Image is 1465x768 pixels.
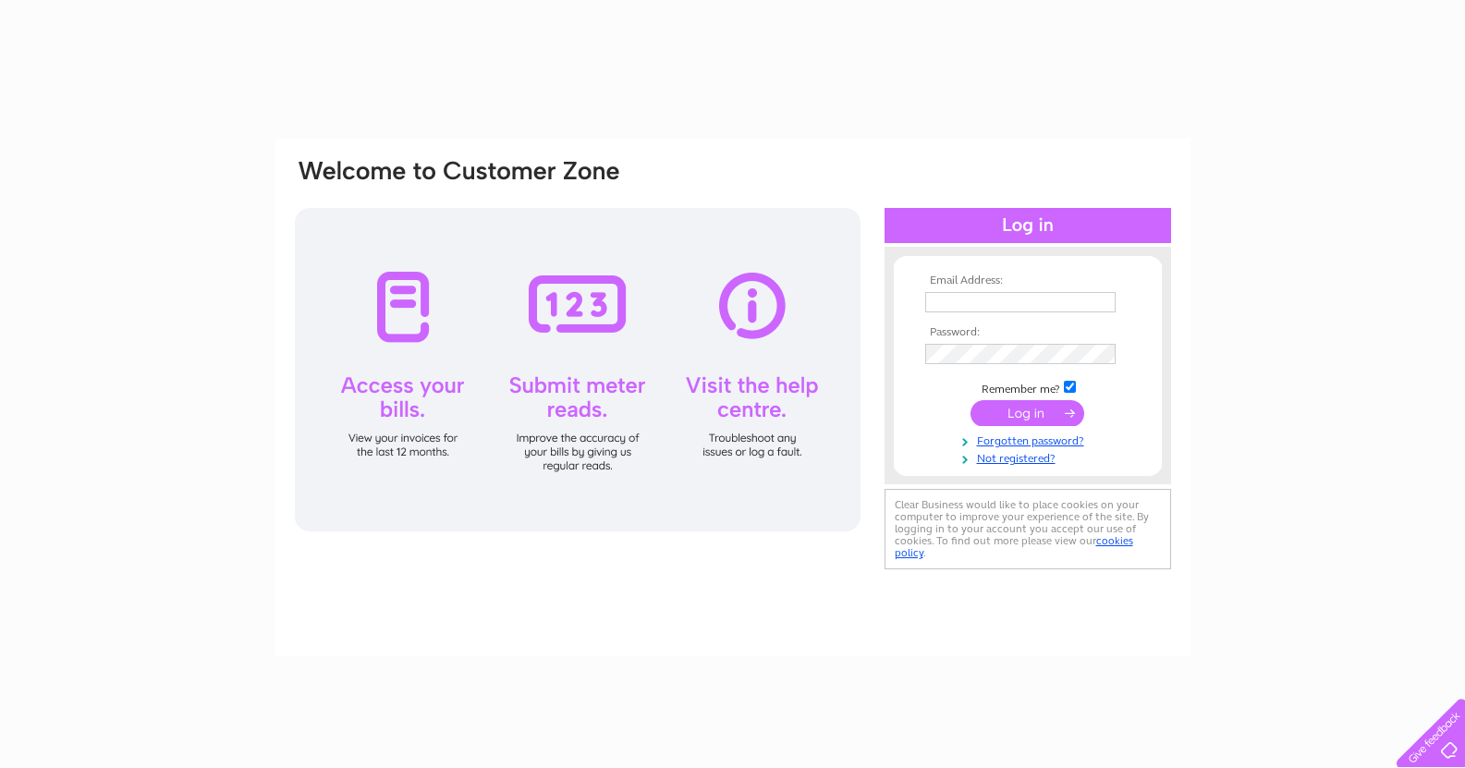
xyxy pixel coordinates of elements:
th: Password: [921,326,1135,339]
a: cookies policy [895,534,1133,559]
th: Email Address: [921,274,1135,287]
a: Not registered? [925,448,1135,466]
div: Clear Business would like to place cookies on your computer to improve your experience of the sit... [885,489,1171,569]
input: Submit [971,400,1084,426]
a: Forgotten password? [925,431,1135,448]
td: Remember me? [921,378,1135,396]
